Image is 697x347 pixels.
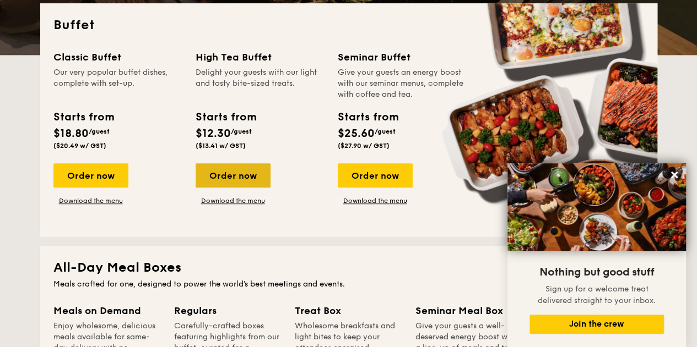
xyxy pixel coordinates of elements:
[539,266,654,279] span: Nothing but good stuff
[196,127,231,140] span: $12.30
[53,163,128,188] div: Order now
[53,279,644,290] div: Meals crafted for one, designed to power the world's best meetings and events.
[507,163,686,251] img: DSC07876-Edit02-Large.jpeg
[174,303,282,318] div: Regulars
[196,196,271,205] a: Download the menu
[89,128,110,135] span: /guest
[295,303,402,318] div: Treat Box
[196,142,246,150] span: ($13.41 w/ GST)
[53,49,182,65] div: Classic Buffet
[53,16,644,34] h2: Buffet
[53,196,128,205] a: Download the menu
[338,109,398,125] div: Starts from
[338,163,413,188] div: Order now
[231,128,252,135] span: /guest
[53,127,89,140] span: $18.80
[53,142,106,150] span: ($20.49 w/ GST)
[53,303,161,318] div: Meals on Demand
[338,196,413,205] a: Download the menu
[196,109,256,125] div: Starts from
[196,49,325,65] div: High Tea Buffet
[196,163,271,188] div: Order now
[53,67,182,100] div: Our very popular buffet dishes, complete with set-up.
[196,67,325,100] div: Delight your guests with our light and tasty bite-sized treats.
[53,259,644,277] h2: All-Day Meal Boxes
[338,49,467,65] div: Seminar Buffet
[53,109,114,125] div: Starts from
[529,315,664,334] button: Join the crew
[375,128,396,135] span: /guest
[666,166,683,184] button: Close
[415,303,523,318] div: Seminar Meal Box
[538,284,656,305] span: Sign up for a welcome treat delivered straight to your inbox.
[338,142,390,150] span: ($27.90 w/ GST)
[338,67,467,100] div: Give your guests an energy boost with our seminar menus, complete with coffee and tea.
[338,127,375,140] span: $25.60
